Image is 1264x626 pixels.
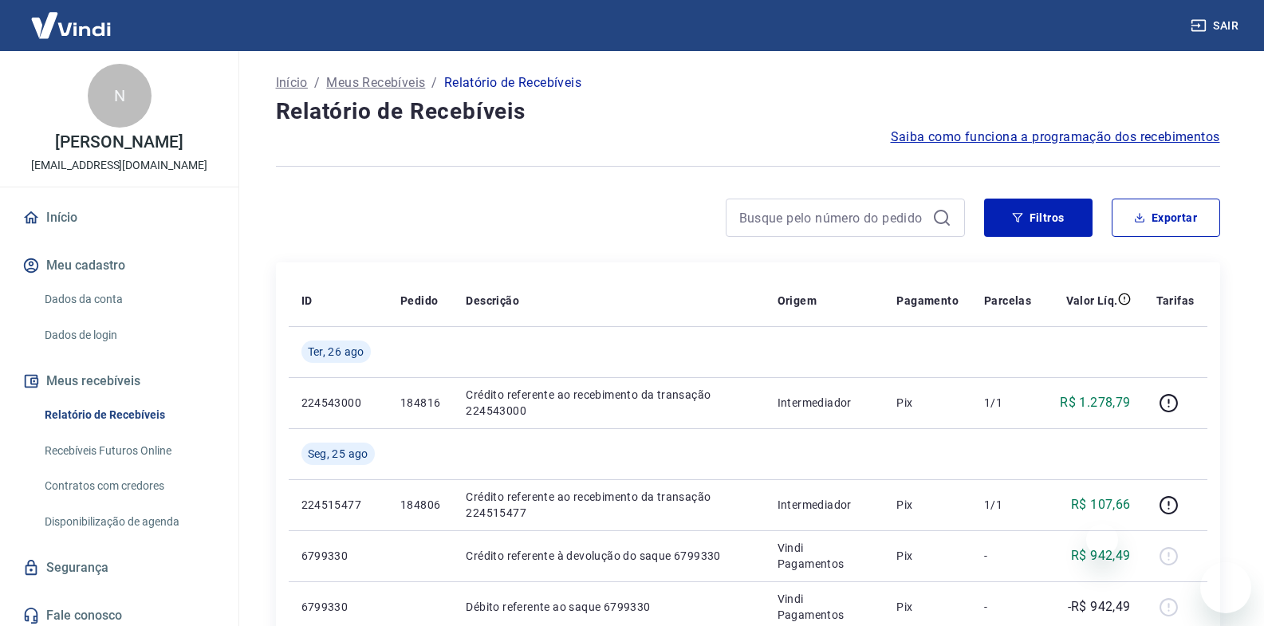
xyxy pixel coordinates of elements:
[984,199,1093,237] button: Filtros
[38,435,219,467] a: Recebíveis Futuros Online
[778,395,872,411] p: Intermediador
[778,293,817,309] p: Origem
[55,134,183,151] p: [PERSON_NAME]
[1060,393,1130,412] p: R$ 1.278,79
[466,293,519,309] p: Descrição
[896,395,959,411] p: Pix
[38,399,219,431] a: Relatório de Recebíveis
[301,548,375,564] p: 6799330
[466,489,751,521] p: Crédito referente ao recebimento da transação 224515477
[38,283,219,316] a: Dados da conta
[400,497,440,513] p: 184806
[19,248,219,283] button: Meu cadastro
[301,599,375,615] p: 6799330
[984,548,1031,564] p: -
[896,293,959,309] p: Pagamento
[1112,199,1220,237] button: Exportar
[400,395,440,411] p: 184816
[31,157,207,174] p: [EMAIL_ADDRESS][DOMAIN_NAME]
[1187,11,1245,41] button: Sair
[19,200,219,235] a: Início
[308,446,368,462] span: Seg, 25 ago
[431,73,437,93] p: /
[1086,524,1118,556] iframe: Fechar mensagem
[896,599,959,615] p: Pix
[896,497,959,513] p: Pix
[1156,293,1195,309] p: Tarifas
[308,344,364,360] span: Ter, 26 ago
[88,64,152,128] div: N
[891,128,1220,147] a: Saiba como funciona a programação dos recebimentos
[38,506,219,538] a: Disponibilização de agenda
[19,1,123,49] img: Vindi
[1200,562,1251,613] iframe: Botão para abrir a janela de mensagens
[276,73,308,93] a: Início
[326,73,425,93] a: Meus Recebíveis
[19,364,219,399] button: Meus recebíveis
[38,470,219,502] a: Contratos com credores
[466,599,751,615] p: Débito referente ao saque 6799330
[314,73,320,93] p: /
[466,387,751,419] p: Crédito referente ao recebimento da transação 224543000
[984,599,1031,615] p: -
[301,497,375,513] p: 224515477
[301,395,375,411] p: 224543000
[778,540,872,572] p: Vindi Pagamentos
[1068,597,1131,616] p: -R$ 942,49
[739,206,926,230] input: Busque pelo número do pedido
[1071,495,1131,514] p: R$ 107,66
[1071,546,1131,565] p: R$ 942,49
[301,293,313,309] p: ID
[19,550,219,585] a: Segurança
[778,591,872,623] p: Vindi Pagamentos
[984,497,1031,513] p: 1/1
[444,73,581,93] p: Relatório de Recebíveis
[466,548,751,564] p: Crédito referente à devolução do saque 6799330
[778,497,872,513] p: Intermediador
[1066,293,1118,309] p: Valor Líq.
[896,548,959,564] p: Pix
[276,96,1220,128] h4: Relatório de Recebíveis
[400,293,438,309] p: Pedido
[984,293,1031,309] p: Parcelas
[38,319,219,352] a: Dados de login
[984,395,1031,411] p: 1/1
